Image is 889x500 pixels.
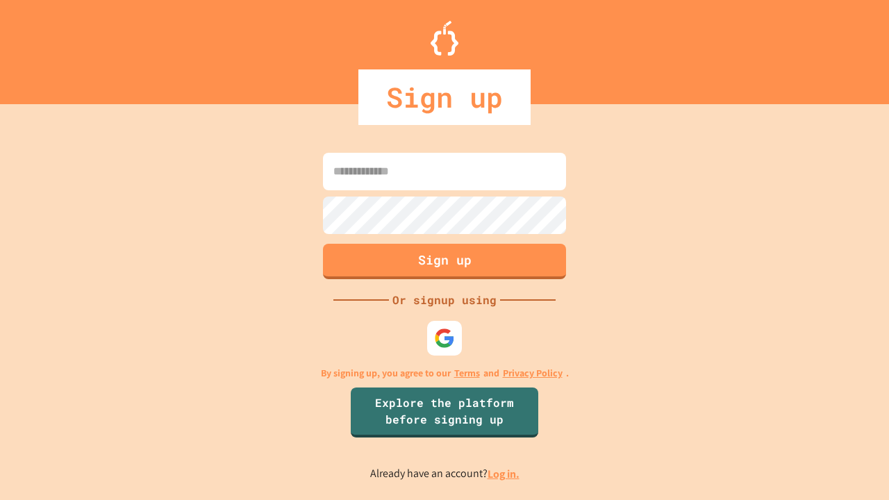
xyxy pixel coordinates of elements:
[488,467,520,481] a: Log in.
[389,292,500,308] div: Or signup using
[431,21,458,56] img: Logo.svg
[503,366,563,381] a: Privacy Policy
[351,387,538,437] a: Explore the platform before signing up
[454,366,480,381] a: Terms
[370,465,520,483] p: Already have an account?
[358,69,531,125] div: Sign up
[321,366,569,381] p: By signing up, you agree to our and .
[323,244,566,279] button: Sign up
[434,328,455,349] img: google-icon.svg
